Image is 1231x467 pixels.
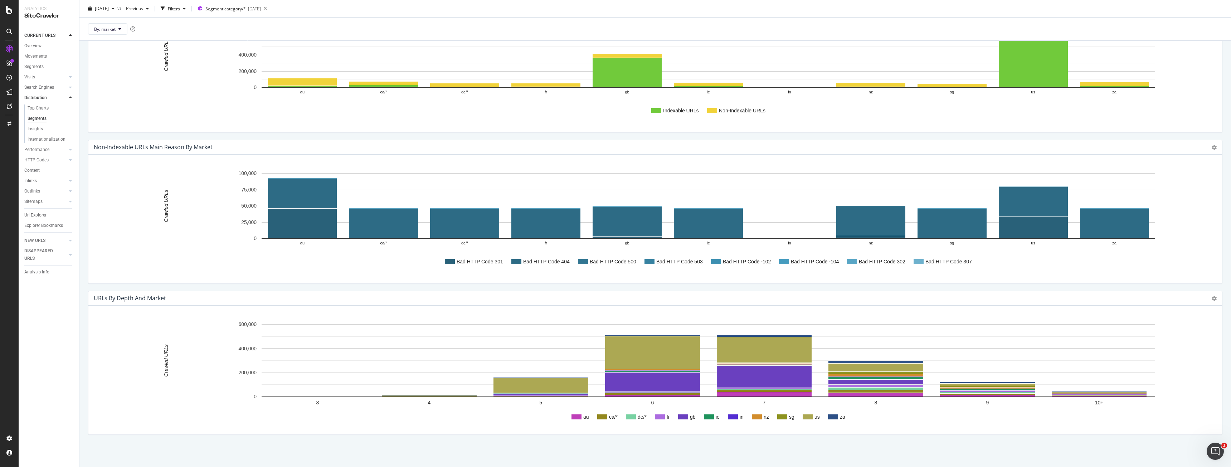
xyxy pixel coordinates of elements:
[254,394,257,400] text: 0
[24,222,63,229] div: Explorer Bookmarks
[238,322,257,327] text: 600,000
[195,3,261,14] button: Segment:category/*[DATE]
[950,90,954,94] text: sg
[123,5,143,11] span: Previous
[238,171,257,176] text: 100,000
[625,90,629,94] text: gb
[316,400,319,405] text: 3
[24,156,67,164] a: HTTP Codes
[24,198,43,205] div: Sitemaps
[24,84,54,91] div: Search Engines
[94,293,166,303] h4: URLs by Depth and market
[205,6,246,12] span: Segment: category/*
[94,26,116,32] span: By: market
[254,236,257,242] text: 0
[24,167,40,174] div: Content
[789,414,794,420] text: sg
[545,90,547,94] text: fr
[238,346,257,351] text: 400,000
[1095,400,1104,405] text: 10+
[238,52,257,58] text: 400,000
[950,241,954,245] text: sg
[24,167,74,174] a: Content
[1212,296,1217,301] i: Options
[95,5,109,11] span: 2025 Sep. 18th
[24,6,73,12] div: Analytics
[94,317,1211,429] svg: A chart.
[707,90,710,94] text: ie
[24,211,47,219] div: Url Explorer
[24,32,67,39] a: CURRENT URLS
[1207,443,1224,460] iframe: Intercom live chat
[24,53,74,60] a: Movements
[719,108,765,113] text: Non-Indexable URLs
[869,241,873,245] text: nz
[238,370,257,375] text: 200,000
[123,3,152,14] button: Previous
[24,247,67,262] a: DISAPPEARED URLS
[788,241,791,245] text: in
[28,115,74,122] a: Segments
[1112,241,1117,245] text: za
[814,414,820,420] text: us
[241,187,257,193] text: 75,000
[707,241,710,245] text: ie
[158,3,189,14] button: Filters
[24,12,73,20] div: SiteCrawler
[241,203,257,209] text: 50,000
[625,241,629,245] text: gb
[241,219,257,225] text: 25,000
[656,259,703,264] text: Bad HTTP Code 503
[238,36,257,42] text: 600,000
[24,63,74,70] a: Segments
[1112,90,1117,94] text: za
[28,115,47,122] div: Segments
[764,414,769,420] text: nz
[94,166,1211,278] svg: A chart.
[24,73,35,81] div: Visits
[667,414,670,420] text: fr
[28,125,74,133] a: Insights
[1221,443,1227,448] span: 1
[24,53,47,60] div: Movements
[24,94,47,102] div: Distribution
[24,188,40,195] div: Outlinks
[168,5,180,11] div: Filters
[788,90,791,94] text: in
[163,190,169,222] text: Crawled URLs
[163,39,169,71] text: Crawled URLs
[590,259,636,264] text: Bad HTTP Code 500
[88,23,127,35] button: By: market
[716,414,720,420] text: ie
[24,146,49,154] div: Performance
[24,63,44,70] div: Segments
[651,400,654,405] text: 6
[540,400,542,405] text: 5
[869,90,873,94] text: nz
[791,259,839,264] text: Bad HTTP Code -104
[24,237,67,244] a: NEW URLS
[28,104,74,112] a: Top Charts
[85,3,117,14] button: [DATE]
[24,268,49,276] div: Analysis Info
[28,104,49,112] div: Top Charts
[24,94,67,102] a: Distribution
[94,15,1211,127] svg: A chart.
[24,211,74,219] a: Url Explorer
[24,237,45,244] div: NEW URLS
[300,241,305,245] text: au
[300,90,305,94] text: au
[254,85,257,91] text: 0
[163,345,169,377] text: Crawled URLs
[24,268,74,276] a: Analysis Info
[925,259,972,264] text: Bad HTTP Code 307
[663,108,699,113] text: Indexable URLs
[457,259,503,264] text: Bad HTTP Code 301
[875,400,877,405] text: 8
[583,414,589,420] text: au
[94,142,213,152] h4: Non-Indexable URLs Main Reason by market
[523,259,570,264] text: Bad HTTP Code 404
